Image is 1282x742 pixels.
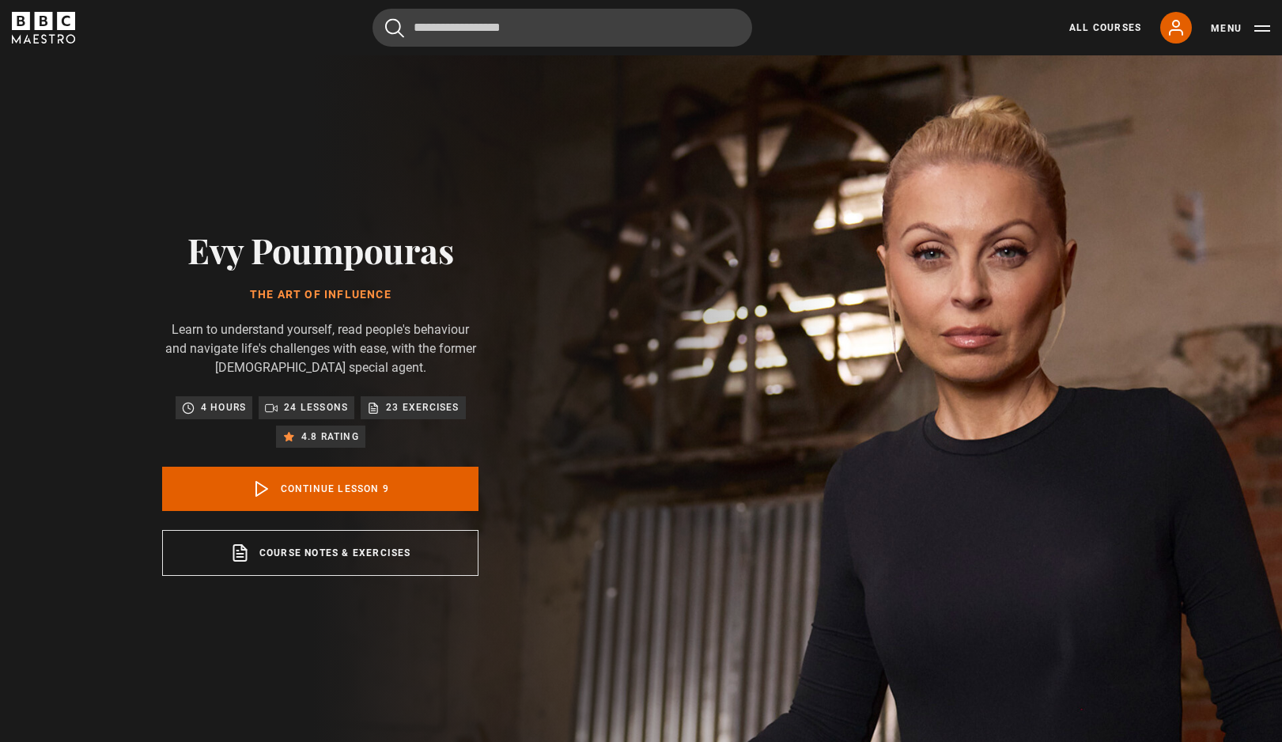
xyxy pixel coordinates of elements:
[162,320,478,377] p: Learn to understand yourself, read people's behaviour and navigate life's challenges with ease, w...
[162,289,478,301] h1: The Art of Influence
[162,229,478,270] h2: Evy Poumpouras
[201,399,246,415] p: 4 hours
[1211,21,1270,36] button: Toggle navigation
[1069,21,1141,35] a: All Courses
[162,530,478,576] a: Course notes & exercises
[162,467,478,511] a: Continue lesson 9
[12,12,75,44] svg: BBC Maestro
[284,399,348,415] p: 24 lessons
[386,399,459,415] p: 23 exercises
[301,429,359,445] p: 4.8 rating
[372,9,752,47] input: Search
[385,18,404,38] button: Submit the search query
